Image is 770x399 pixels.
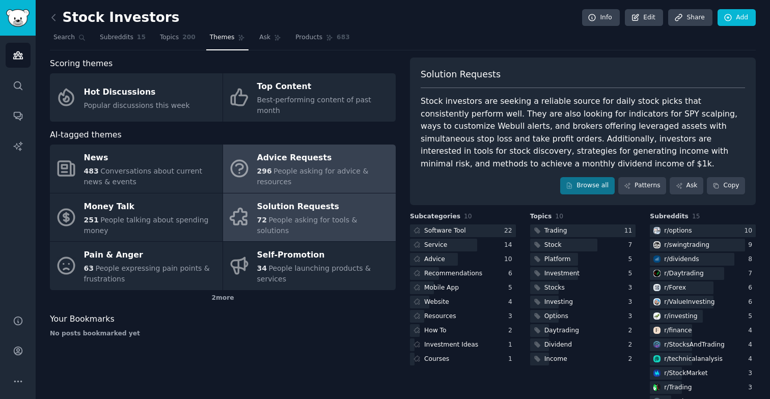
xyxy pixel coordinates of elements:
[653,369,661,377] img: StockMarket
[628,298,636,307] div: 3
[653,298,661,305] img: ValueInvesting
[410,310,516,323] a: Resources3
[544,283,565,293] div: Stocks
[664,269,703,278] div: r/ Daytrading
[748,383,756,392] div: 3
[84,264,210,283] span: People expressing pain points & frustrations
[650,267,756,280] a: Daytradingr/Daytrading7
[653,341,661,348] img: StocksAndTrading
[257,247,391,264] div: Self-Promotion
[748,340,756,350] div: 4
[84,216,99,224] span: 251
[424,241,447,250] div: Service
[337,33,350,42] span: 683
[707,177,745,194] button: Copy
[628,241,636,250] div: 7
[424,255,445,264] div: Advice
[84,167,202,186] span: Conversations about current news & events
[650,239,756,251] a: swingtradingr/swingtrading9
[618,177,666,194] a: Patterns
[257,167,369,186] span: People asking for advice & resources
[628,269,636,278] div: 5
[50,193,223,242] a: Money Talk251People talking about spending money
[424,283,459,293] div: Mobile App
[257,198,391,215] div: Solution Requests
[160,33,179,42] span: Topics
[50,313,115,326] span: Your Bookmarks
[748,369,756,378] div: 3
[544,340,572,350] div: Dividend
[223,73,396,122] a: Top ContentBest-performing content of past month
[6,9,30,27] img: GummySearch logo
[628,255,636,264] div: 5
[424,269,482,278] div: Recommendations
[544,255,571,264] div: Platform
[530,310,636,323] a: Options3
[748,283,756,293] div: 6
[628,283,636,293] div: 3
[650,310,756,323] a: investingr/investing5
[650,367,756,380] a: StockMarketr/StockMarket3
[508,269,516,278] div: 6
[668,9,712,26] a: Share
[748,241,756,250] div: 9
[653,384,661,391] img: Trading
[50,73,223,122] a: Hot DiscussionsPopular discussions this week
[653,255,661,263] img: dividends
[257,264,371,283] span: People launching products & services
[410,281,516,294] a: Mobile App5
[223,145,396,193] a: Advice Requests296People asking for advice & resources
[84,247,217,264] div: Pain & Anger
[653,284,661,291] img: Forex
[508,312,516,321] div: 3
[50,145,223,193] a: News483Conversations about current news & events
[50,329,396,338] div: No posts bookmarked yet
[544,226,567,236] div: Trading
[257,167,272,175] span: 296
[295,33,322,42] span: Products
[748,326,756,335] div: 4
[257,264,267,272] span: 34
[530,239,636,251] a: Stock7
[410,353,516,365] a: Courses1
[508,326,516,335] div: 2
[464,213,472,220] span: 10
[650,253,756,266] a: dividendsr/dividends8
[410,296,516,308] a: Website4
[96,30,149,50] a: Subreddits15
[410,267,516,280] a: Recommendations6
[664,283,686,293] div: r/ Forex
[748,298,756,307] div: 6
[50,30,89,50] a: Search
[650,296,756,308] a: ValueInvestingr/ValueInvesting6
[748,312,756,321] div: 5
[544,326,579,335] div: Daytrading
[210,33,235,42] span: Themes
[664,312,697,321] div: r/ investing
[653,327,661,334] img: finance
[50,129,122,141] span: AI-tagged themes
[504,241,516,250] div: 14
[84,101,190,109] span: Popular discussions this week
[560,177,615,194] a: Browse all
[508,340,516,350] div: 1
[410,338,516,351] a: Investment Ideas1
[650,324,756,337] a: financer/finance4
[748,269,756,278] div: 7
[410,212,460,221] span: Subcategories
[84,150,217,166] div: News
[424,312,456,321] div: Resources
[257,216,267,224] span: 72
[257,216,358,235] span: People asking for tools & solutions
[653,241,661,248] img: swingtrading
[84,264,94,272] span: 63
[544,241,562,250] div: Stock
[544,355,567,364] div: Income
[664,241,709,250] div: r/ swingtrading
[206,30,249,50] a: Themes
[223,242,396,290] a: Self-Promotion34People launching products & services
[582,9,620,26] a: Info
[692,213,700,220] span: 15
[137,33,146,42] span: 15
[544,298,573,307] div: Investing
